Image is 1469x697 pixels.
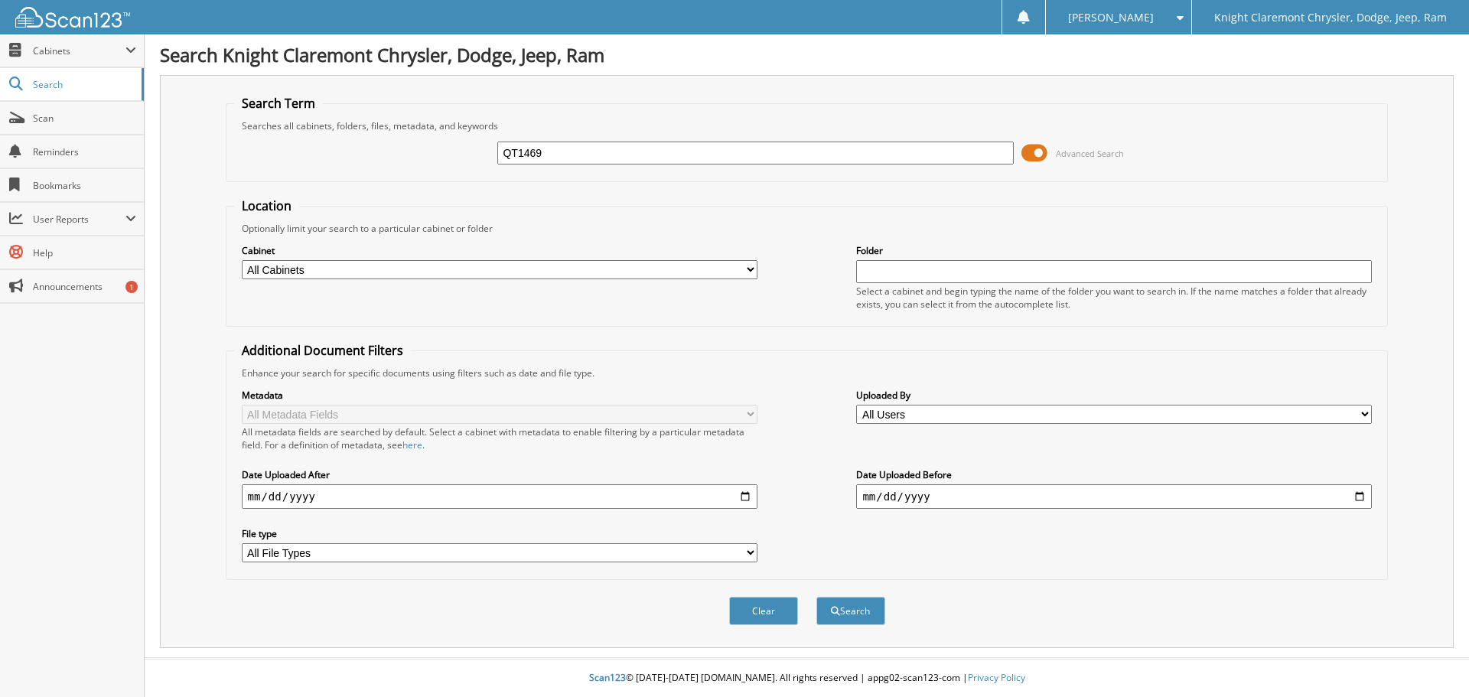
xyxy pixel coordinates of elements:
[1056,148,1124,159] span: Advanced Search
[234,342,411,359] legend: Additional Document Filters
[856,468,1372,481] label: Date Uploaded Before
[856,244,1372,257] label: Folder
[589,671,626,684] span: Scan123
[1068,13,1154,22] span: [PERSON_NAME]
[242,389,757,402] label: Metadata
[856,484,1372,509] input: end
[234,366,1380,379] div: Enhance your search for specific documents using filters such as date and file type.
[1214,13,1447,22] span: Knight Claremont Chrysler, Dodge, Jeep, Ram
[968,671,1025,684] a: Privacy Policy
[234,119,1380,132] div: Searches all cabinets, folders, files, metadata, and keywords
[1392,624,1469,697] iframe: Chat Widget
[402,438,422,451] a: here
[242,527,757,540] label: File type
[15,7,130,28] img: scan123-logo-white.svg
[234,197,299,214] legend: Location
[856,389,1372,402] label: Uploaded By
[33,280,136,293] span: Announcements
[234,95,323,112] legend: Search Term
[33,112,136,125] span: Scan
[242,468,757,481] label: Date Uploaded After
[33,179,136,192] span: Bookmarks
[33,213,125,226] span: User Reports
[242,484,757,509] input: start
[729,597,798,625] button: Clear
[125,281,138,293] div: 1
[33,78,134,91] span: Search
[242,425,757,451] div: All metadata fields are searched by default. Select a cabinet with metadata to enable filtering b...
[33,145,136,158] span: Reminders
[33,246,136,259] span: Help
[816,597,885,625] button: Search
[234,222,1380,235] div: Optionally limit your search to a particular cabinet or folder
[145,660,1469,697] div: © [DATE]-[DATE] [DOMAIN_NAME]. All rights reserved | appg02-scan123-com |
[856,285,1372,311] div: Select a cabinet and begin typing the name of the folder you want to search in. If the name match...
[33,44,125,57] span: Cabinets
[160,42,1454,67] h1: Search Knight Claremont Chrysler, Dodge, Jeep, Ram
[242,244,757,257] label: Cabinet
